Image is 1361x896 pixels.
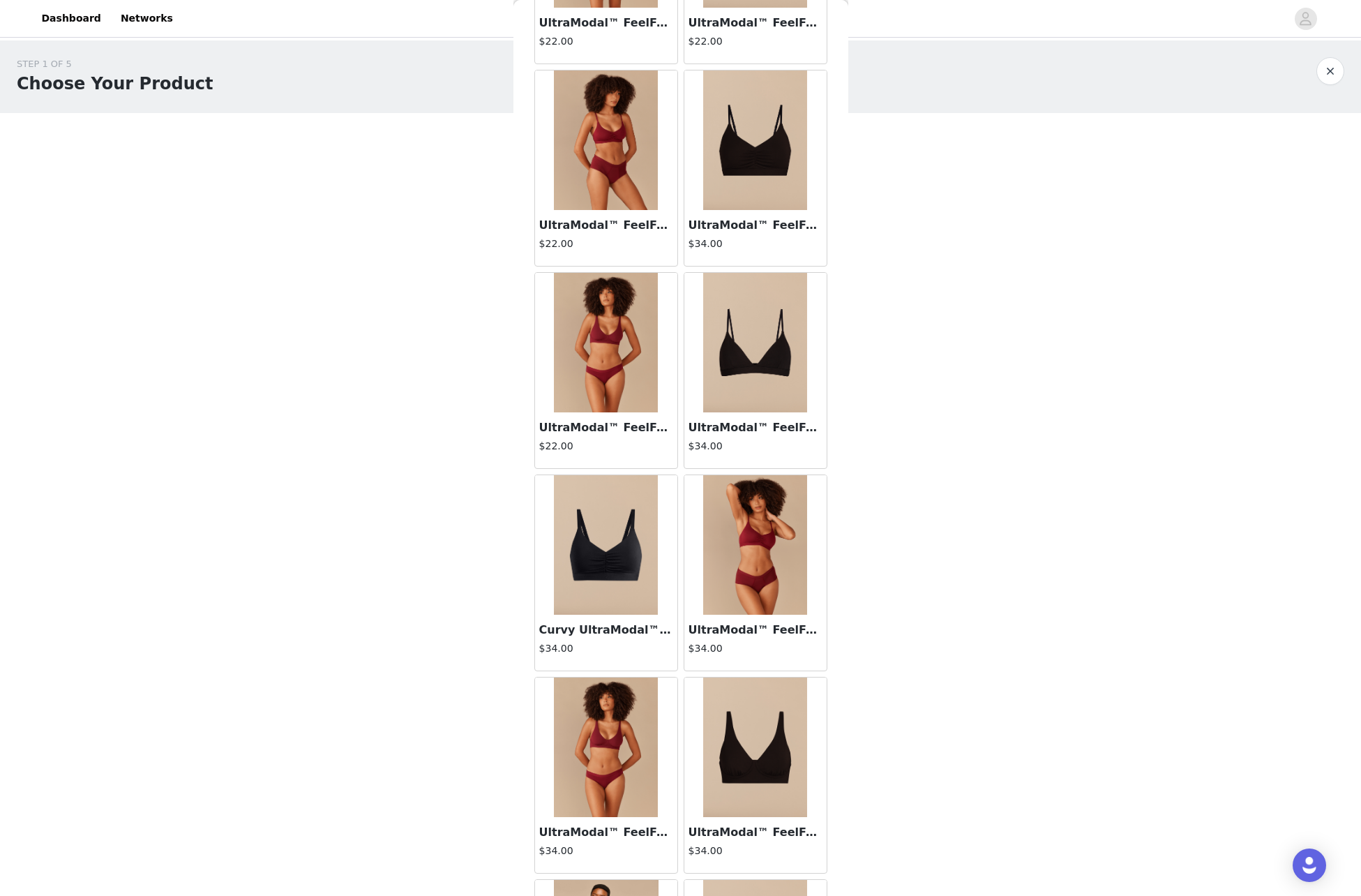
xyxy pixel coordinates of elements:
img: UltraModal™ FeelFree Longline Bralette | Black [703,678,808,817]
h4: $22.00 [539,237,673,251]
img: UltraModal™ FeelFree Ruched Bralette | Cabernet/Cabernet [703,475,808,615]
h3: UltraModal™ FeelFree Longline Bralette | Black [689,824,822,841]
img: UltraModal™ FeelFree Bikini | Cabernet [554,273,659,412]
div: avatar [1299,8,1312,30]
img: Curvy UltraModal™ FeelFree Ruched Bralette | Black [554,475,659,615]
div: STEP 1 OF 5 [17,57,213,71]
a: Dashboard [33,3,110,34]
h4: $34.00 [689,237,822,251]
h3: UltraModal™ FeelFree Triangle Bralette | Black [689,419,822,436]
h4: $34.00 [539,641,673,656]
h4: $22.00 [539,439,673,454]
h4: $34.00 [539,844,673,858]
img: UltraModal™ FeelFree Triangle Bralette | Black [703,273,808,412]
h4: $34.00 [689,641,822,656]
a: Networks [112,3,181,34]
h4: $22.00 [539,34,673,49]
h3: UltraModal™ FeelFree Bikini | Cabernet [539,419,673,436]
h3: UltraModal™ FeelFree Hipster | Cabernet [539,15,673,31]
h3: UltraModal™ FeelFree Thong | Black [689,15,822,31]
h3: UltraModal™ FeelFree Longline Bralette | Cabernet [539,824,673,841]
img: UltraModal™ FeelFree Cheeky Brief | Cabernet [554,70,659,210]
h3: UltraModal™ FeelFree Cheeky Brief | Cabernet [539,217,673,234]
h4: $34.00 [689,439,822,454]
h3: Curvy UltraModal™ FeelFree Ruched Bralette | Black [539,622,673,639]
h4: $34.00 [689,844,822,858]
h1: Choose Your Product [17,71,213,96]
h3: UltraModal™ FeelFree Ruched Bralette | Cabernet/Cabernet [689,622,822,639]
div: Open Intercom Messenger [1293,849,1326,882]
img: UltraModal™ FeelFree Ruched Bralette | Black [703,70,808,210]
h3: UltraModal™ FeelFree Ruched Bralette | Black [689,217,822,234]
h4: $22.00 [689,34,822,49]
img: UltraModal™ FeelFree Longline Bralette | Cabernet [554,678,659,817]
